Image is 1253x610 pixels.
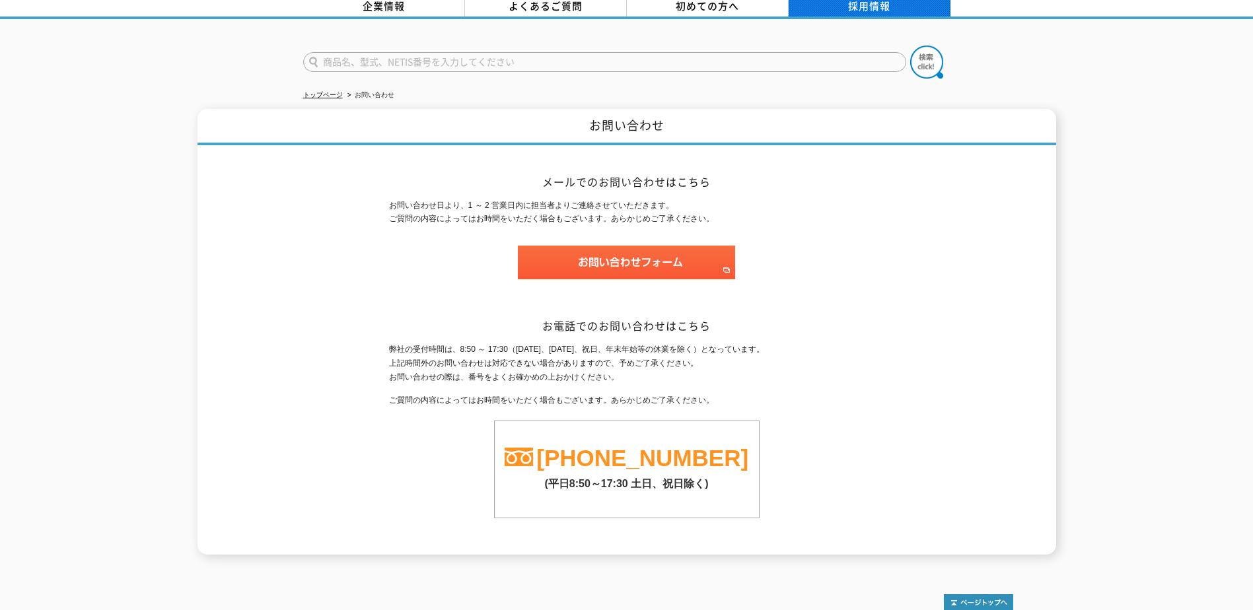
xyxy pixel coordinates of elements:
[303,91,343,98] a: トップページ
[536,445,748,471] a: [PHONE_NUMBER]
[389,175,865,189] h2: メールでのお問い合わせはこちら
[303,52,906,72] input: 商品名、型式、NETIS番号を入力してください
[495,471,759,491] p: (平日8:50～17:30 土日、祝日除く)
[197,109,1056,145] h1: お問い合わせ
[389,393,865,407] p: ご質問の内容によってはお時間をいただく場合もございます。あらかじめご了承ください。
[389,319,865,333] h2: お電話でのお問い合わせはこちら
[518,246,735,279] img: お問い合わせフォーム
[345,88,394,102] li: お問い合わせ
[389,343,865,384] p: 弊社の受付時間は、8:50 ～ 17:30（[DATE]、[DATE]、祝日、年末年始等の休業を除く）となっています。 上記時間外のお問い合わせは対応できない場合がありますので、予めご了承くださ...
[518,267,735,277] a: お問い合わせフォーム
[389,199,865,226] p: お問い合わせ日より、1 ～ 2 営業日内に担当者よりご連絡させていただきます。 ご質問の内容によってはお時間をいただく場合もございます。あらかじめご了承ください。
[910,46,943,79] img: btn_search.png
